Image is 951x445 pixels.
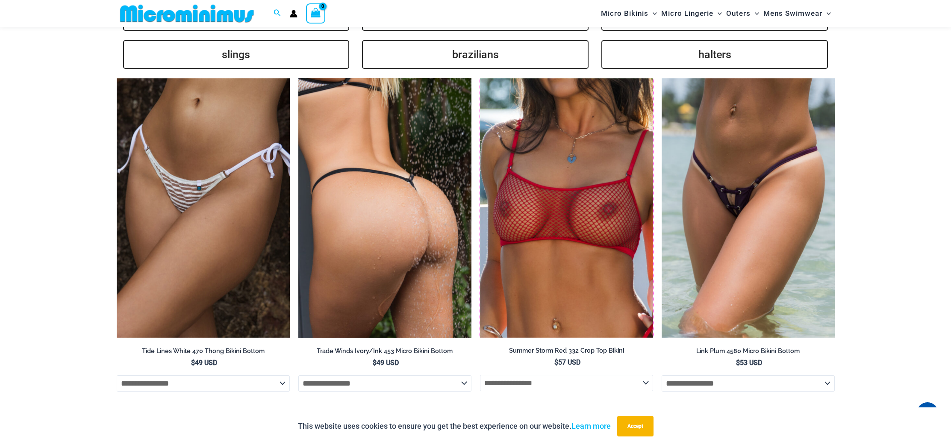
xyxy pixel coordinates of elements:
[480,78,653,338] img: Summer Storm Red 332 Crop Top 01
[662,78,835,338] a: Link Plum 4580 Micro 01Link Plum 4580 Micro 02Link Plum 4580 Micro 02
[662,347,835,358] a: Link Plum 4580 Micro Bikini Bottom
[298,78,471,338] a: Trade Winds IvoryInk 453 Micro 02Trade Winds IvoryInk 384 Top 453 Micro 06Trade Winds IvoryInk 38...
[290,10,297,18] a: Account icon link
[117,4,257,23] img: MM SHOP LOGO FLAT
[761,3,833,24] a: Mens SwimwearMenu ToggleMenu Toggle
[736,359,740,367] span: $
[373,359,377,367] span: $
[662,347,835,355] h2: Link Plum 4580 Micro Bikini Bottom
[736,359,762,367] bdi: 53 USD
[298,78,471,338] img: Trade Winds IvoryInk 384 Top 453 Micro 06
[480,347,653,358] a: Summer Storm Red 332 Crop Top Bikini
[480,78,653,338] a: Summer Storm Red 332 Crop Top 01Summer Storm Red 332 Crop Top 449 Thong 03Summer Storm Red 332 Cr...
[554,358,580,366] bdi: 57 USD
[662,78,835,338] img: Link Plum 4580 Micro 01
[298,347,471,358] a: Trade Winds Ivory/Ink 453 Micro Bikini Bottom
[726,3,751,24] span: Outers
[191,359,195,367] span: $
[123,40,350,69] a: slings
[661,3,713,24] span: Micro Lingerie
[571,421,611,430] a: Learn more
[617,416,654,436] button: Accept
[713,3,722,24] span: Menu Toggle
[659,3,724,24] a: Micro LingerieMenu ToggleMenu Toggle
[362,40,589,69] a: brazilians
[598,1,835,26] nav: Site Navigation
[117,78,290,338] a: Tide Lines White 470 Thong 01Tide Lines White 470 Thong 02Tide Lines White 470 Thong 02
[298,420,611,433] p: This website uses cookies to ensure you get the best experience on our website.
[191,359,217,367] bdi: 49 USD
[724,3,761,24] a: OutersMenu ToggleMenu Toggle
[373,359,399,367] bdi: 49 USD
[480,347,653,355] h2: Summer Storm Red 332 Crop Top Bikini
[599,3,659,24] a: Micro BikinisMenu ToggleMenu Toggle
[117,78,290,338] img: Tide Lines White 470 Thong 01
[822,3,831,24] span: Menu Toggle
[306,3,326,23] a: View Shopping Cart, empty
[274,8,281,19] a: Search icon link
[298,347,471,355] h2: Trade Winds Ivory/Ink 453 Micro Bikini Bottom
[554,358,558,366] span: $
[751,3,759,24] span: Menu Toggle
[117,347,290,358] a: Tide Lines White 470 Thong Bikini Bottom
[763,3,822,24] span: Mens Swimwear
[117,347,290,355] h2: Tide Lines White 470 Thong Bikini Bottom
[601,3,648,24] span: Micro Bikinis
[601,40,828,69] a: halters
[648,3,657,24] span: Menu Toggle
